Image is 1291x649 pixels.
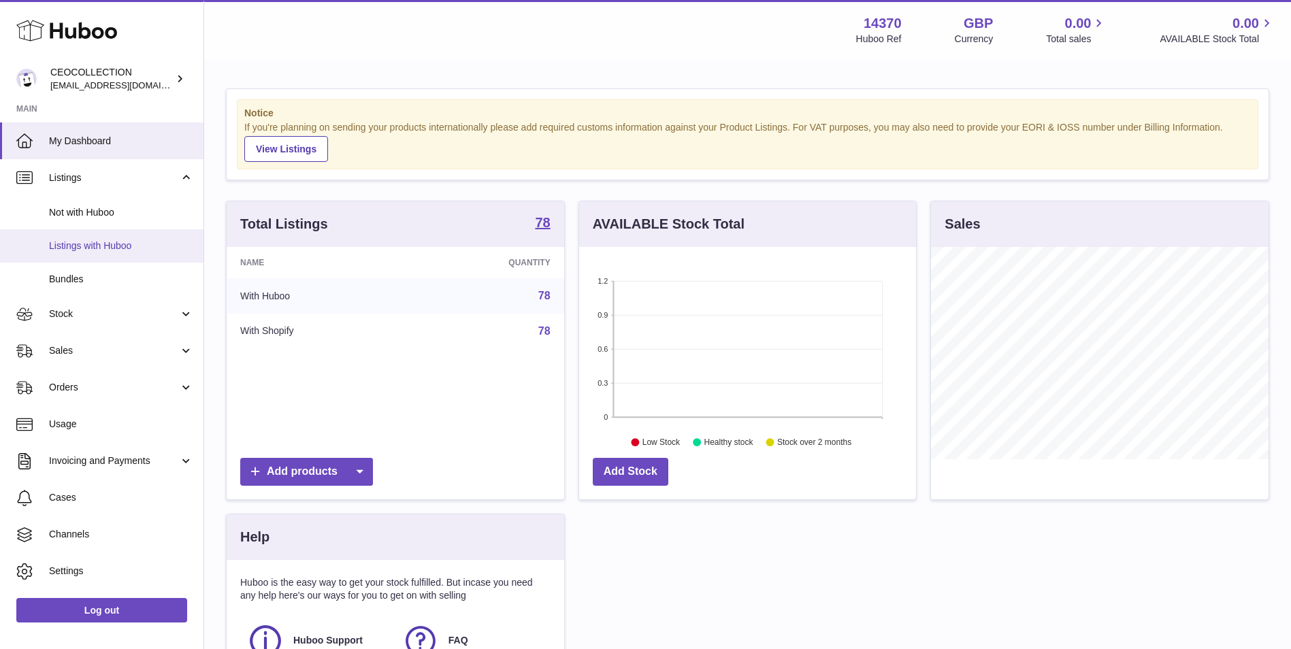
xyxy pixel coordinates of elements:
text: 0 [604,413,608,421]
p: Huboo is the easy way to get your stock fulfilled. But incase you need any help here's our ways f... [240,576,551,602]
span: My Dashboard [49,135,193,148]
th: Name [227,247,408,278]
span: AVAILABLE Stock Total [1160,33,1275,46]
strong: Notice [244,107,1251,120]
span: 0.00 [1065,14,1092,33]
span: Not with Huboo [49,206,193,219]
a: 0.00 Total sales [1046,14,1107,46]
span: Stock [49,307,179,320]
a: 0.00 AVAILABLE Stock Total [1160,14,1275,46]
a: Log out [16,598,187,622]
span: Listings [49,171,179,184]
a: Add products [240,458,373,486]
text: Stock over 2 months [777,437,851,447]
h3: Total Listings [240,215,328,233]
span: Bundles [49,273,193,286]
div: Currency [955,33,994,46]
span: Sales [49,344,179,357]
text: 0.6 [598,345,608,353]
text: Healthy stock [704,437,753,447]
span: Cases [49,491,193,504]
strong: 78 [535,216,550,229]
span: [EMAIL_ADDRESS][DOMAIN_NAME] [50,80,200,90]
span: Total sales [1046,33,1107,46]
span: Usage [49,418,193,431]
text: Low Stock [642,437,681,447]
a: 78 [538,290,551,301]
div: If you're planning on sending your products internationally please add required customs informati... [244,121,1251,162]
span: Orders [49,381,179,394]
text: 0.9 [598,311,608,319]
text: 0.3 [598,379,608,387]
h3: Sales [945,215,980,233]
span: Listings with Huboo [49,239,193,252]
a: Add Stock [593,458,668,486]
strong: GBP [964,14,993,33]
h3: Help [240,528,269,546]
img: internalAdmin-14370@internal.huboo.com [16,69,37,89]
td: With Shopify [227,314,408,349]
div: Huboo Ref [856,33,902,46]
a: 78 [535,216,550,232]
span: 0.00 [1232,14,1259,33]
span: Channels [49,528,193,541]
h3: AVAILABLE Stock Total [593,215,745,233]
span: Settings [49,565,193,578]
span: Invoicing and Payments [49,454,179,467]
a: View Listings [244,136,328,162]
a: 78 [538,325,551,337]
strong: 14370 [864,14,902,33]
td: With Huboo [227,278,408,314]
th: Quantity [408,247,563,278]
text: 1.2 [598,277,608,285]
span: FAQ [448,634,468,647]
div: CEOCOLLECTION [50,66,173,92]
span: Huboo Support [293,634,363,647]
